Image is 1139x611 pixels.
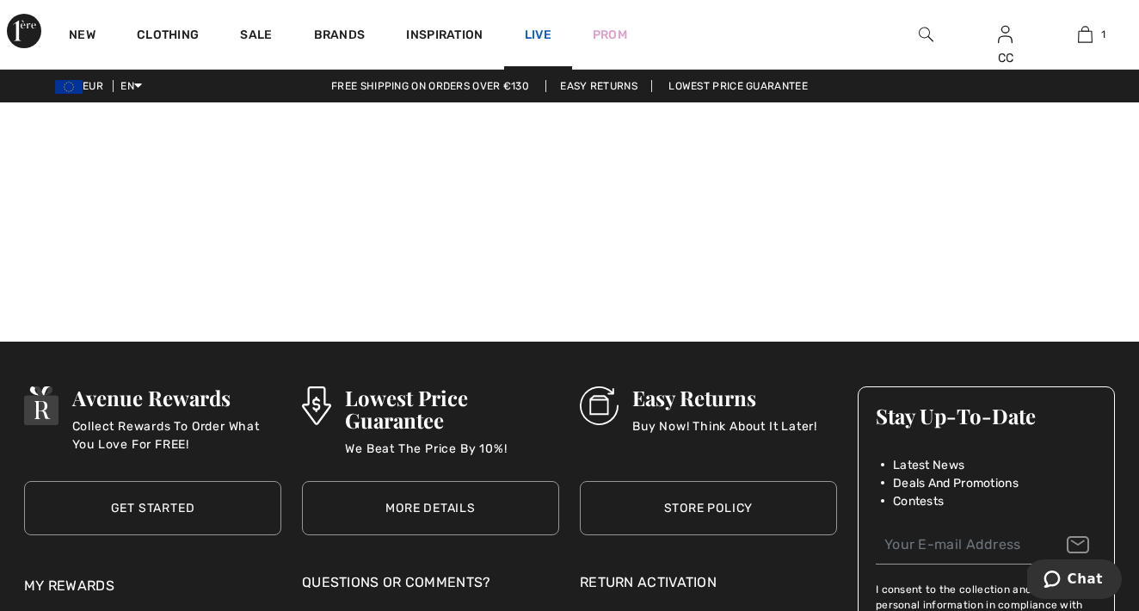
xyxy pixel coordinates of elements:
a: Store Policy [580,481,837,535]
a: Clothing [137,28,199,46]
span: Latest News [893,456,964,474]
span: Inspiration [406,28,483,46]
a: 1 [1046,24,1124,45]
img: My Info [998,24,1013,45]
span: EN [120,80,142,92]
a: My Rewards [24,577,114,594]
a: Brands [314,28,366,46]
a: Sign In [998,26,1013,42]
div: CC [967,49,1045,67]
a: Lowest Price Guarantee [655,80,822,92]
h3: Easy Returns [632,386,817,409]
span: 1 [1101,27,1105,42]
div: Questions or Comments? [302,572,559,602]
a: Return Activation [580,572,837,593]
span: Contests [893,492,944,510]
a: Free shipping on orders over €130 [317,80,543,92]
a: Prom [593,26,627,44]
img: Easy Returns [580,386,619,425]
img: My Bag [1078,24,1093,45]
h3: Lowest Price Guarantee [345,386,559,431]
p: We Beat The Price By 10%! [345,440,559,474]
span: EUR [55,80,110,92]
input: Your E-mail Address [876,526,1097,565]
a: More Details [302,481,559,535]
a: Easy Returns [545,80,652,92]
a: Get Started [24,481,281,535]
iframe: Opens a widget where you can chat to one of our agents [1027,559,1122,602]
a: Sale [240,28,272,46]
a: Live [525,26,551,44]
span: Deals And Promotions [893,474,1019,492]
img: Euro [55,80,83,94]
img: search the website [919,24,933,45]
img: 1ère Avenue [7,14,41,48]
img: Avenue Rewards [24,386,58,425]
p: Buy Now! Think About It Later! [632,417,817,452]
p: Collect Rewards To Order What You Love For FREE! [72,417,281,452]
a: New [69,28,95,46]
h3: Avenue Rewards [72,386,281,409]
img: Lowest Price Guarantee [302,386,331,425]
h3: Stay Up-To-Date [876,404,1097,427]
